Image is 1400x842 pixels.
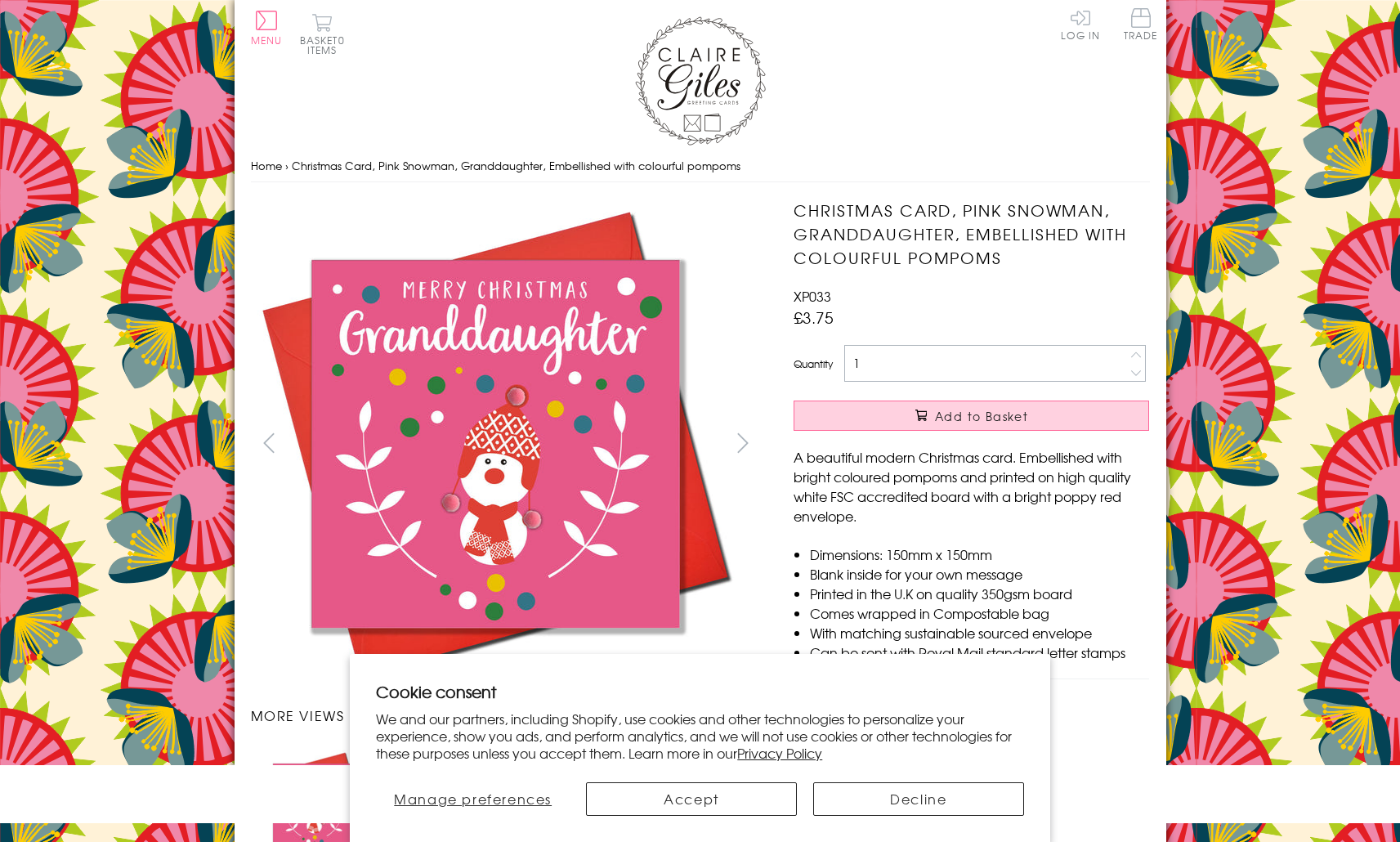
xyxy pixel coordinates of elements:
[307,33,345,57] span: 0 items
[251,150,1150,183] nav: breadcrumbs
[737,743,822,763] a: Privacy Policy
[251,33,283,47] span: Menu
[376,680,1024,703] h2: Cookie consent
[810,643,1149,662] li: Can be sent with Royal Mail standard letter stamps
[285,158,288,173] span: ›
[1061,8,1100,40] a: Log In
[376,710,1024,761] p: We and our partners, including Shopify, use cookies and other technologies to personalize your ex...
[394,789,552,808] span: Manage preferences
[724,424,761,461] button: next
[810,584,1149,603] li: Printed in the U.K on quality 350gsm board
[1124,8,1158,40] span: Trade
[794,286,831,306] span: XP033
[810,564,1149,584] li: Blank inside for your own message
[251,11,283,45] button: Menu
[761,199,1251,689] img: Christmas Card, Pink Snowman, Granddaughter, Embellished with colourful pompoms
[251,158,282,173] a: Home
[250,199,740,689] img: Christmas Card, Pink Snowman, Granddaughter, Embellished with colourful pompoms
[794,306,834,329] span: £3.75
[376,782,570,816] button: Manage preferences
[810,623,1149,643] li: With matching sustainable sourced envelope
[794,447,1149,526] p: A beautiful modern Christmas card. Embellished with bright coloured pompoms and printed on high q...
[1124,8,1158,43] a: Trade
[794,401,1149,431] button: Add to Basket
[251,424,288,461] button: prev
[935,408,1028,424] span: Add to Basket
[794,356,833,371] label: Quantity
[251,705,762,725] h3: More views
[635,16,766,146] img: Claire Giles Greetings Cards
[794,199,1149,269] h1: Christmas Card, Pink Snowman, Granddaughter, Embellished with colourful pompoms
[586,782,797,816] button: Accept
[300,13,345,55] button: Basket0 items
[813,782,1024,816] button: Decline
[810,603,1149,623] li: Comes wrapped in Compostable bag
[810,544,1149,564] li: Dimensions: 150mm x 150mm
[292,158,740,173] span: Christmas Card, Pink Snowman, Granddaughter, Embellished with colourful pompoms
